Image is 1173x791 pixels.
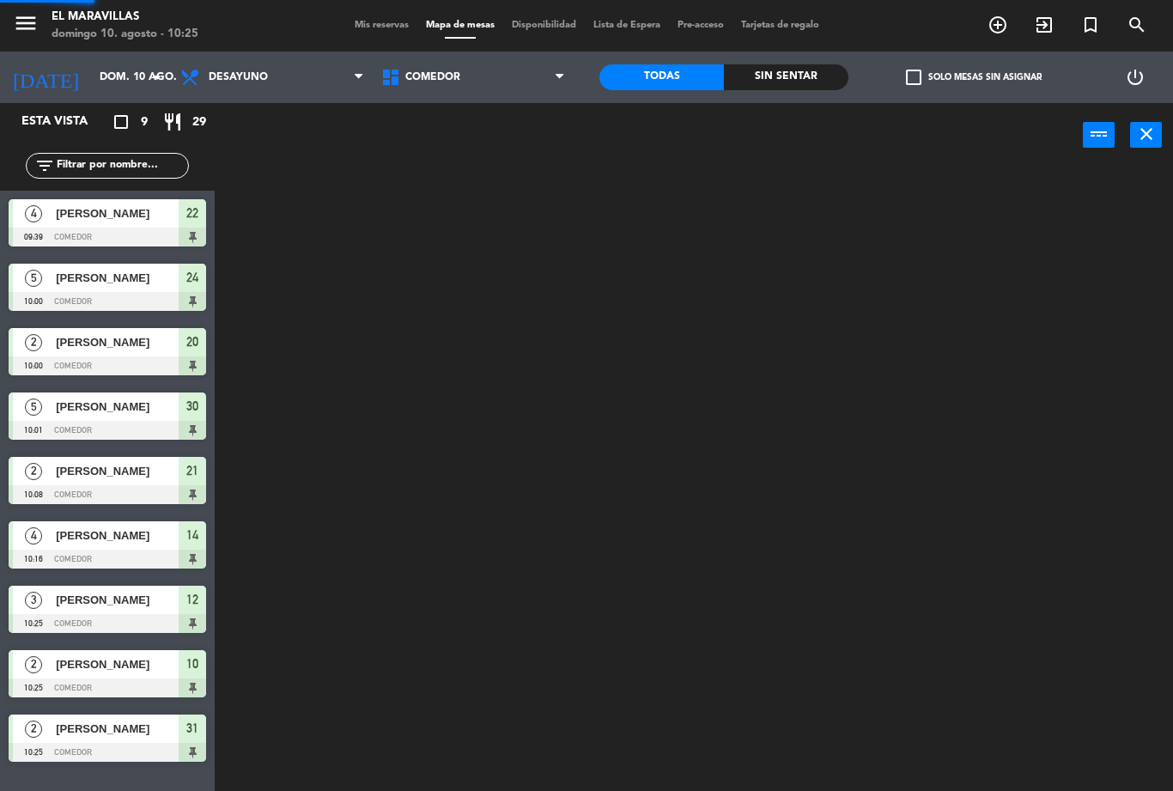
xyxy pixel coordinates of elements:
span: 2 [25,334,42,351]
div: Sin sentar [724,64,848,90]
span: 2 [25,463,42,480]
span: [PERSON_NAME] [56,333,179,351]
span: RESERVAR MESA [975,10,1021,40]
span: 30 [186,396,198,417]
span: 5 [25,399,42,416]
span: [PERSON_NAME] [56,398,179,416]
span: Mis reservas [346,21,417,30]
span: [PERSON_NAME] [56,462,179,480]
span: 29 [192,113,206,132]
span: [PERSON_NAME] [56,269,179,287]
span: Tarjetas de regalo [732,21,828,30]
span: Pre-acceso [669,21,732,30]
i: close [1136,124,1157,144]
i: menu [13,10,39,36]
span: 9 [141,113,148,132]
span: 5 [25,270,42,287]
span: Desayuno [209,71,268,83]
span: 12 [186,589,198,610]
span: 3 [25,592,42,609]
span: 20 [186,332,198,352]
span: [PERSON_NAME] [56,526,179,545]
i: power_settings_new [1125,67,1146,88]
button: menu [13,10,39,42]
span: 24 [186,267,198,288]
label: Solo mesas sin asignar [906,70,1042,85]
i: turned_in_not [1080,15,1101,35]
span: 14 [186,525,198,545]
i: arrow_drop_down [147,67,167,88]
span: [PERSON_NAME] [56,720,179,738]
span: Disponibilidad [503,21,585,30]
span: [PERSON_NAME] [56,204,179,222]
span: check_box_outline_blank [906,70,921,85]
div: Todas [599,64,724,90]
i: exit_to_app [1034,15,1054,35]
div: Esta vista [9,112,124,132]
span: 2 [25,721,42,738]
span: [PERSON_NAME] [56,655,179,673]
span: Lista de Espera [585,21,669,30]
i: search [1127,15,1147,35]
span: Comedor [405,71,460,83]
span: Mapa de mesas [417,21,503,30]
i: power_input [1089,124,1109,144]
span: 22 [186,203,198,223]
button: power_input [1083,122,1115,148]
i: crop_square [111,112,131,132]
span: 10 [186,654,198,674]
span: WALK IN [1021,10,1067,40]
div: domingo 10. agosto - 10:25 [52,26,198,43]
button: close [1130,122,1162,148]
span: BUSCAR [1114,10,1160,40]
i: filter_list [34,155,55,176]
input: Filtrar por nombre... [55,156,188,175]
div: El Maravillas [52,9,198,26]
span: 2 [25,656,42,673]
span: Reserva especial [1067,10,1114,40]
span: 21 [186,460,198,481]
span: 31 [186,718,198,739]
span: [PERSON_NAME] [56,591,179,609]
i: restaurant [162,112,183,132]
span: 4 [25,527,42,545]
i: add_circle_outline [988,15,1008,35]
span: 4 [25,205,42,222]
